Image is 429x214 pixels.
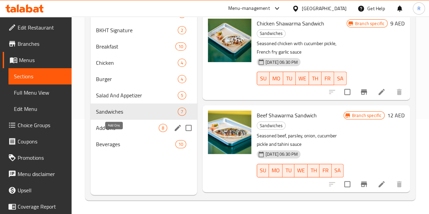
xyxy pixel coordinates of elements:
span: FR [322,166,329,175]
div: items [175,140,186,148]
div: Breakfast10 [91,38,197,55]
span: Sections [14,72,66,80]
span: Chicken Shawarma Sandwich [257,18,324,28]
span: BKHT Signature [96,26,178,34]
button: TU [283,72,296,85]
a: Choice Groups [3,117,72,133]
div: Menu-management [228,4,270,13]
span: Sandwiches [257,30,285,37]
a: Sections [8,68,72,84]
button: MO [269,164,282,177]
button: WE [294,164,308,177]
span: SA [337,74,344,83]
span: Choice Groups [18,121,66,129]
p: Seasoned chicken with cucumber pickle, French fry garlic sauce [257,39,347,56]
button: WE [296,72,309,85]
h6: 12 AED [387,111,405,120]
span: SU [260,74,267,83]
span: R [417,5,420,12]
div: Sandwiches7 [91,103,197,120]
button: SU [257,72,270,85]
span: 4 [178,60,186,66]
p: Seasoned beef, parsley, onion, cucumber pickle and tahini sauce [257,132,344,149]
a: Coupons [3,133,72,150]
span: Sandwiches [257,122,285,130]
button: delete [391,176,407,192]
span: MO [272,166,280,175]
a: Edit menu item [377,180,386,188]
button: SA [334,72,347,85]
div: Sandwiches [257,30,286,38]
span: TU [285,166,292,175]
span: 10 [176,141,186,148]
div: items [178,26,186,34]
span: Promotions [18,154,66,162]
span: Branch specific [352,20,387,27]
span: WE [298,74,306,83]
button: TU [282,164,294,177]
div: Burger4 [91,71,197,87]
span: 4 [178,76,186,82]
span: 8 [159,125,167,131]
a: Menu disclaimer [3,166,72,182]
span: Edit Menu [14,105,66,113]
span: Select to update [340,85,354,99]
span: TH [310,166,317,175]
span: Sandwiches [96,108,178,116]
img: Chicken Shawarma Sandwich [208,19,251,62]
div: Sandwiches [257,121,286,130]
div: Beverages10 [91,136,197,152]
button: edit [173,123,183,133]
span: Menus [19,56,66,64]
span: Edit Restaurant [18,23,66,32]
button: SU [257,164,269,177]
div: [GEOGRAPHIC_DATA] [302,5,347,12]
a: Upsell [3,182,72,198]
button: MO [270,72,283,85]
span: Menu disclaimer [18,170,66,178]
div: items [178,91,186,99]
span: Beef Shawarma Sandwich [257,110,317,120]
span: [DATE] 06:30 PM [263,151,300,157]
a: Edit Restaurant [3,19,72,36]
a: Full Menu View [8,84,72,101]
span: Breakfast [96,42,175,51]
span: Upsell [18,186,66,194]
span: SA [334,166,341,175]
span: 7 [178,109,186,115]
div: Chicken4 [91,55,197,71]
span: 5 [178,92,186,99]
a: Edit menu item [377,88,386,96]
span: Add Ons [96,124,159,132]
a: Branches [3,36,72,52]
span: Chicken [96,59,178,67]
span: Branch specific [349,112,384,119]
span: Full Menu View [14,89,66,97]
button: FR [319,164,331,177]
button: FR [321,72,334,85]
span: 2 [178,27,186,34]
span: TU [286,74,293,83]
button: TH [309,72,321,85]
button: delete [391,84,407,100]
a: Menus [3,52,72,68]
div: BKHT Signature2 [91,22,197,38]
nav: Menu sections [91,3,197,155]
span: Coverage Report [18,202,66,211]
button: TH [308,164,319,177]
span: 10 [176,43,186,50]
button: Branch-specific-item [356,176,372,192]
button: SA [332,164,344,177]
span: Beverages [96,140,175,148]
img: Beef Shawarma Sandwich [208,111,251,154]
span: TH [312,74,319,83]
div: Salad And Appetizer [96,91,178,99]
span: FR [324,74,331,83]
span: [DATE] 06:30 PM [263,59,300,65]
span: Burger [96,75,178,83]
div: Add Ons8edit [91,120,197,136]
button: Branch-specific-item [356,84,372,100]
